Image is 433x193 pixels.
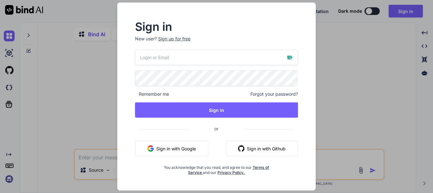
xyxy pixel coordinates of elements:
a: Terms of Service [188,165,269,175]
span: or [189,121,244,136]
div: You acknowledge that you read, and agree to our and our [162,161,271,175]
img: github [238,145,244,152]
input: Login or Email [135,50,298,65]
p: New user? [135,36,298,50]
button: Sign in with Github [226,141,298,156]
button: Sign In [135,102,298,118]
h2: Sign in [135,22,298,32]
span: Remember me [135,91,169,97]
button: Sign in with Google [135,141,208,156]
span: Forgot your password? [250,91,298,97]
img: google [147,145,154,152]
div: Sign up for free [158,36,191,42]
a: Privacy Policy. [217,170,245,175]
